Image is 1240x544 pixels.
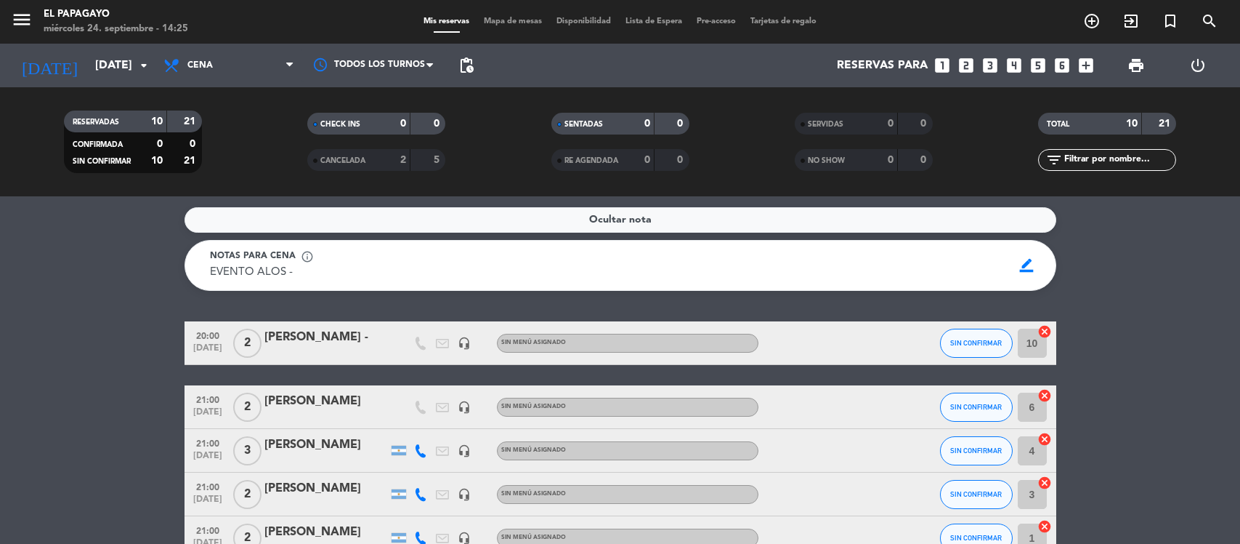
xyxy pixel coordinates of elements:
button: SIN CONFIRMAR [940,436,1013,465]
span: Tarjetas de regalo [743,17,824,25]
div: [PERSON_NAME] [264,479,388,498]
strong: 5 [434,155,442,165]
span: Pre-acceso [689,17,743,25]
i: cancel [1037,324,1052,339]
span: Sin menú asignado [501,340,566,345]
i: looks_6 [1053,56,1071,75]
span: 2 [233,329,262,358]
strong: 0 [888,119,893,129]
button: SIN CONFIRMAR [940,393,1013,422]
span: 3 [233,436,262,465]
span: SIN CONFIRMAR [950,490,1002,498]
span: Lista de Espera [618,17,689,25]
strong: 0 [920,155,929,165]
i: turned_in_not [1162,12,1179,30]
strong: 0 [677,119,686,129]
span: 21:00 [190,521,226,538]
span: 21:00 [190,434,226,451]
span: SIN CONFIRMAR [73,158,131,165]
i: cancel [1037,432,1052,447]
i: looks_two [957,56,976,75]
div: El Papagayo [44,7,188,22]
span: RESERVADAS [73,119,119,126]
span: SENTADAS [564,121,603,128]
span: Sin menú asignado [501,535,566,540]
span: SERVIDAS [808,121,843,128]
i: exit_to_app [1122,12,1140,30]
span: SIN CONFIRMAR [950,403,1002,411]
i: looks_one [933,56,952,75]
i: headset_mic [458,337,471,350]
i: [DATE] [11,49,88,81]
div: [PERSON_NAME] - [264,328,388,347]
span: border_color [1013,252,1041,279]
i: looks_4 [1005,56,1024,75]
strong: 0 [677,155,686,165]
div: [PERSON_NAME] [264,436,388,455]
i: cancel [1037,476,1052,490]
span: [DATE] [190,495,226,511]
strong: 0 [190,139,198,149]
strong: 21 [184,156,198,166]
span: 21:00 [190,478,226,495]
strong: 0 [157,139,163,149]
i: headset_mic [458,401,471,414]
input: Filtrar por nombre... [1063,152,1175,168]
span: print [1127,57,1145,74]
span: Mapa de mesas [477,17,549,25]
button: menu [11,9,33,36]
strong: 21 [184,116,198,127]
div: [PERSON_NAME] [264,523,388,542]
strong: 21 [1159,119,1173,129]
i: looks_3 [981,56,1000,75]
span: [DATE] [190,407,226,424]
span: SIN CONFIRMAR [950,339,1002,347]
span: CANCELADA [320,157,365,164]
span: Sin menú asignado [501,404,566,409]
strong: 10 [151,156,163,166]
i: headset_mic [458,444,471,457]
strong: 10 [151,116,163,127]
span: Sin menú asignado [501,447,566,453]
span: EVENTO ALOS - [210,267,293,278]
i: add_box [1077,56,1095,75]
span: info_outline [301,250,314,263]
strong: 0 [644,119,650,129]
span: 20:00 [190,327,226,343]
span: Ocultar nota [589,212,652,228]
span: CHECK INS [320,121,360,128]
span: Mis reservas [416,17,477,25]
span: TOTAL [1047,121,1069,128]
i: arrow_drop_down [135,57,153,74]
span: SIN CONFIRMAR [950,534,1002,542]
span: Cena [187,60,213,71]
strong: 0 [400,119,406,129]
strong: 10 [1126,119,1138,129]
strong: 0 [644,155,650,165]
span: RE AGENDADA [564,157,618,164]
div: LOG OUT [1167,44,1229,87]
strong: 0 [920,119,929,129]
div: [PERSON_NAME] [264,392,388,411]
strong: 2 [400,155,406,165]
span: 2 [233,393,262,422]
i: cancel [1037,519,1052,534]
span: 21:00 [190,391,226,407]
span: Disponibilidad [549,17,618,25]
i: headset_mic [458,488,471,501]
div: miércoles 24. septiembre - 14:25 [44,22,188,36]
i: looks_5 [1029,56,1047,75]
strong: 0 [434,119,442,129]
span: CONFIRMADA [73,141,123,148]
span: NO SHOW [808,157,845,164]
button: SIN CONFIRMAR [940,329,1013,358]
i: search [1201,12,1218,30]
i: power_settings_new [1189,57,1207,74]
i: menu [11,9,33,31]
span: Sin menú asignado [501,491,566,497]
span: [DATE] [190,343,226,360]
span: Notas para cena [210,249,296,264]
span: Reservas para [837,59,928,73]
span: SIN CONFIRMAR [950,447,1002,455]
span: 2 [233,480,262,509]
